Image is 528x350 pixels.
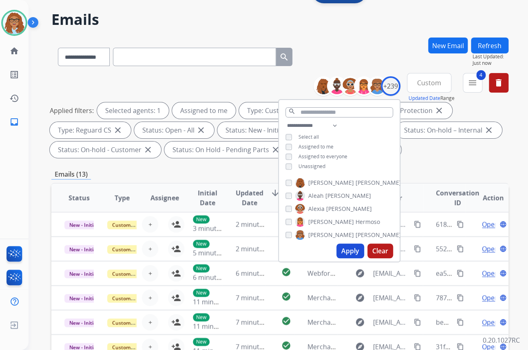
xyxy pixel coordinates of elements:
p: New [193,289,210,297]
button: Clear [367,244,393,258]
mat-icon: check_circle [281,316,291,326]
span: Last Updated: [473,53,508,60]
mat-icon: content_copy [414,245,421,253]
img: avatar [3,11,26,34]
mat-icon: person_add [171,317,181,327]
span: Webform from [EMAIL_ADDRESS][DOMAIN_NAME] on [DATE] [307,269,492,278]
mat-icon: content_copy [414,294,421,301]
mat-icon: language [499,245,507,253]
mat-icon: explore [355,317,365,327]
span: [EMAIL_ADDRESS][DOMAIN_NAME] [373,268,409,278]
mat-icon: explore [355,293,365,303]
span: 7 minutes ago [236,293,279,302]
span: [PERSON_NAME] [326,205,372,213]
div: Type: Customer Support [239,102,342,119]
span: Alexia [308,205,325,213]
p: New [193,264,210,272]
mat-icon: content_copy [457,319,464,326]
mat-icon: close [484,125,494,135]
span: [PERSON_NAME] [356,231,401,239]
span: [PERSON_NAME] [325,192,371,200]
span: Open [482,244,499,254]
mat-icon: content_copy [457,245,464,253]
mat-icon: check_circle [281,267,291,277]
mat-icon: close [434,106,444,115]
span: + [148,293,152,303]
h2: Emails [51,11,508,28]
span: Select all [298,133,319,140]
button: + [142,290,158,306]
div: Assigned to me [172,102,236,119]
div: Type: Reguard CS [50,122,131,138]
span: Assigned to me [298,143,334,150]
span: 5 minutes ago [193,248,236,257]
span: Just now [473,60,508,66]
button: Refresh [471,38,508,53]
mat-icon: home [9,46,19,56]
span: Type [115,193,130,203]
span: Initial Date [193,188,222,208]
mat-icon: language [499,294,507,301]
span: 7 minutes ago [236,318,279,327]
mat-icon: close [143,145,153,155]
span: [PERSON_NAME] [308,179,354,187]
span: 11 minutes ago [193,322,240,331]
span: New - Initial [64,319,102,327]
div: +239 [381,76,400,96]
p: New [193,313,210,321]
span: 6 minutes ago [193,273,236,282]
mat-icon: menu [468,78,477,88]
button: Custom [407,73,451,93]
span: Assignee [150,193,179,203]
mat-icon: delete [494,78,504,88]
span: New - Initial [64,294,102,303]
span: New - Initial [64,270,102,278]
mat-icon: person_add [171,293,181,303]
button: 4 [463,73,482,93]
button: + [142,265,158,281]
button: New Email [428,38,468,53]
mat-icon: close [271,145,281,155]
div: Status: On-hold – Internal [396,122,502,138]
span: + [148,317,152,327]
span: Customer Support [107,245,160,254]
span: Customer Support [107,294,160,303]
span: Hermoso [356,218,380,226]
p: 0.20.1027RC [483,335,520,345]
button: + [142,216,158,233]
span: Customer Support [107,221,160,229]
span: [PERSON_NAME] [356,179,401,187]
mat-icon: search [279,52,289,62]
mat-icon: content_copy [414,319,421,326]
span: Updated Date [236,188,263,208]
p: Emails (13) [51,169,91,179]
span: 4 [476,70,486,80]
mat-icon: language [499,221,507,228]
div: Status: Open - All [134,122,214,138]
p: Applied filters: [50,106,94,115]
span: Status [68,193,90,203]
span: 2 minutes ago [236,220,279,229]
mat-icon: inbox [9,117,19,127]
span: New - Initial [64,221,102,229]
span: [PERSON_NAME] [308,218,354,226]
p: New [193,240,210,248]
span: [EMAIL_ADDRESS][DOMAIN_NAME] [373,317,409,327]
span: Customer Support [107,270,160,278]
span: 11 minutes ago [193,297,240,306]
div: Status: On-hold - Customer [50,142,161,158]
mat-icon: close [113,125,123,135]
span: Open [482,317,499,327]
span: New - Initial [64,245,102,254]
button: Apply [336,244,364,258]
mat-icon: content_copy [414,221,421,228]
p: New [193,338,210,346]
span: Open [482,219,499,229]
span: 6 minutes ago [236,269,279,278]
p: New [193,215,210,224]
mat-icon: search [288,108,296,115]
span: Unassigned [298,163,325,170]
span: Conversation ID [436,188,479,208]
mat-icon: history [9,93,19,103]
div: Selected agents: 1 [97,102,169,119]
